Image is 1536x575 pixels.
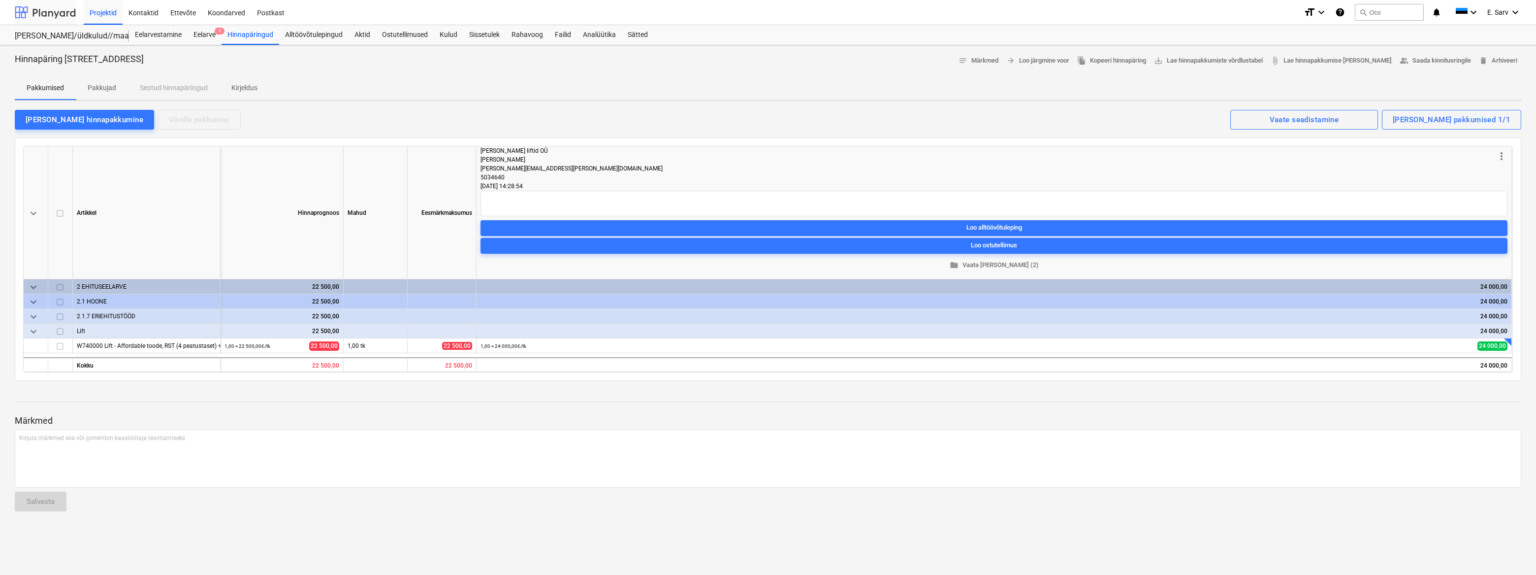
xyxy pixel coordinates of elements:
[506,25,549,45] a: Rahavoog
[484,260,1504,271] span: Vaata [PERSON_NAME] (2)
[480,258,1507,273] button: Vaata [PERSON_NAME] (2)
[1393,113,1510,126] div: [PERSON_NAME] pakkumised 1/1
[1304,6,1315,18] i: format_size
[549,25,577,45] a: Failid
[1267,53,1396,68] a: Lae hinnapakkumise [PERSON_NAME]
[28,281,39,293] span: keyboard_arrow_down
[1487,528,1536,575] div: Chat Widget
[215,28,224,34] span: 1
[1400,56,1408,65] span: people_alt
[188,25,222,45] div: Eelarve
[950,261,959,270] span: folder
[28,207,39,219] span: keyboard_arrow_down
[480,182,1507,191] div: [DATE] 14:28:54
[224,279,339,294] div: 22 500,00
[1479,56,1488,65] span: delete
[480,165,663,172] span: [PERSON_NAME][EMAIL_ADDRESS][PERSON_NAME][DOMAIN_NAME]
[15,110,154,130] button: [PERSON_NAME] hinnapakkumine
[15,53,144,65] p: Hinnapäring [STREET_ADDRESS]
[1002,53,1073,68] button: Loo järgmine voor
[1006,56,1015,65] span: arrow_forward
[1382,110,1521,130] button: [PERSON_NAME] pakkumised 1/1
[224,343,270,349] small: 1,00 × 22 500,00€ / tk
[1271,55,1392,67] span: Lae hinnapakkumise [PERSON_NAME]
[1359,8,1367,16] span: search
[129,25,188,45] a: Eelarvestamine
[434,25,463,45] div: Kulud
[77,309,216,323] div: 2.1.7 ERIEHITUSTÖÖD
[622,25,654,45] a: Sätted
[480,146,1496,155] div: [PERSON_NAME] liftid OÜ
[222,25,279,45] a: Hinnapäringud
[88,83,116,93] p: Pakkujad
[1154,55,1263,67] span: Lae hinnapakkumiste võrdlustabel
[1509,6,1521,18] i: keyboard_arrow_down
[1315,6,1327,18] i: keyboard_arrow_down
[27,83,64,93] p: Pakkumised
[77,279,216,294] div: 2 EHITUSEELARVE
[188,25,222,45] a: Eelarve1
[1006,55,1069,67] span: Loo järgmine voor
[463,25,506,45] a: Sissetulek
[1468,6,1479,18] i: keyboard_arrow_down
[77,294,216,308] div: 2.1 HOONE
[309,341,339,351] span: 22 500,00
[480,155,1496,164] div: [PERSON_NAME]
[231,83,257,93] p: Kirjeldus
[1230,110,1378,130] button: Vaate seadistamine
[477,357,1512,372] div: 24 000,00
[376,25,434,45] a: Ostutellimused
[1475,53,1521,68] button: Arhiveeri
[577,25,622,45] a: Analüütika
[15,31,117,41] div: [PERSON_NAME]/üldkulud//maatööd (2101817//2101766)
[1487,8,1508,16] span: E. Sarv
[77,324,216,338] div: Lift
[1150,53,1267,68] a: Lae hinnapakkumiste võrdlustabel
[480,343,526,349] small: 1,00 × 24 000,00€ / tk
[28,311,39,323] span: keyboard_arrow_down
[73,357,221,372] div: Kokku
[224,309,339,324] div: 22 500,00
[1154,56,1163,65] span: save_alt
[480,238,1507,254] button: Loo ostutellimus
[28,326,39,338] span: keyboard_arrow_down
[77,338,216,353] div: W740000 Lift - Affordable toode, RST (4 peatustaset) + GSM moodul
[1355,4,1424,21] button: Otsi
[26,113,143,126] div: [PERSON_NAME] hinnapakkumine
[1479,55,1517,67] span: Arhiveeri
[221,357,344,372] div: 22 500,00
[224,324,339,338] div: 22 500,00
[955,53,1002,68] button: Märkmed
[966,222,1022,234] div: Loo alltöövõtuleping
[349,25,376,45] a: Aktid
[1496,150,1507,162] span: more_vert
[959,56,967,65] span: notes
[1271,56,1280,65] span: attach_file
[279,25,349,45] div: Alltöövõtulepingud
[442,342,472,350] span: 22 500,00
[1077,56,1086,65] span: file_copy
[73,146,221,279] div: Artikkel
[480,279,1507,294] div: 24 000,00
[480,309,1507,324] div: 24 000,00
[224,294,339,309] div: 22 500,00
[344,338,408,353] div: 1,00 tk
[1077,55,1146,67] span: Kopeeri hinnapäring
[480,294,1507,309] div: 24 000,00
[1073,53,1150,68] button: Kopeeri hinnapäring
[971,240,1017,251] div: Loo ostutellimus
[1270,113,1339,126] div: Vaate seadistamine
[1477,341,1507,351] span: 24 000,00
[480,324,1507,338] div: 24 000,00
[344,146,408,279] div: Mahud
[1400,55,1471,67] span: Saada kinnitusringile
[15,415,1521,427] p: Märkmed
